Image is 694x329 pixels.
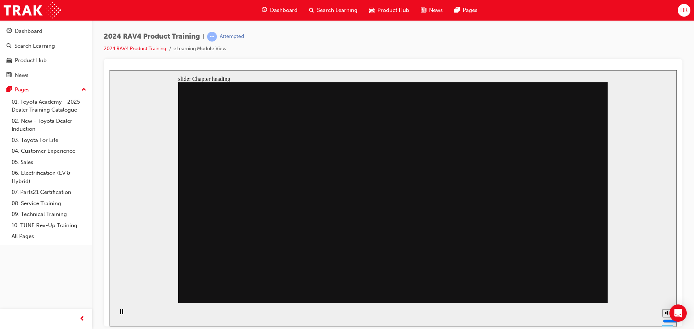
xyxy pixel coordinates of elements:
img: Trak [4,2,61,18]
a: 2024 RAV4 Product Training [104,46,166,52]
li: eLearning Module View [173,45,227,53]
span: Pages [463,6,477,14]
a: guage-iconDashboard [256,3,303,18]
button: HK [678,4,690,17]
button: Pages [3,83,89,96]
span: pages-icon [7,87,12,93]
a: 02. New - Toyota Dealer Induction [9,116,89,135]
input: volume [553,248,600,254]
div: Dashboard [15,27,42,35]
div: Pages [15,86,30,94]
span: search-icon [7,43,12,49]
span: news-icon [421,6,426,15]
span: 2024 RAV4 Product Training [104,33,200,41]
button: Pause (Ctrl+Alt+P) [4,238,16,251]
a: 08. Service Training [9,198,89,209]
span: guage-icon [7,28,12,35]
a: 07. Parts21 Certification [9,187,89,198]
a: All Pages [9,231,89,242]
span: search-icon [309,6,314,15]
span: prev-icon [80,315,85,324]
div: misc controls [549,233,564,256]
a: Product Hub [3,54,89,67]
a: 09. Technical Training [9,209,89,220]
a: News [3,69,89,82]
button: Mute (Ctrl+Alt+M) [553,239,564,247]
span: HK [680,6,687,14]
div: Open Intercom Messenger [669,304,687,322]
a: news-iconNews [415,3,449,18]
a: 03. Toyota For Life [9,135,89,146]
span: car-icon [369,6,374,15]
a: 04. Customer Experience [9,146,89,157]
span: Product Hub [377,6,409,14]
span: Dashboard [270,6,297,14]
span: News [429,6,443,14]
div: Search Learning [14,42,55,50]
span: | [203,33,204,41]
a: 10. TUNE Rev-Up Training [9,220,89,231]
a: 01. Toyota Academy - 2025 Dealer Training Catalogue [9,96,89,116]
div: playback controls [4,233,16,256]
a: pages-iconPages [449,3,483,18]
div: Product Hub [15,56,47,65]
a: Dashboard [3,25,89,38]
span: up-icon [81,85,86,95]
span: news-icon [7,72,12,79]
a: car-iconProduct Hub [363,3,415,18]
a: 06. Electrification (EV & Hybrid) [9,168,89,187]
a: search-iconSearch Learning [303,3,363,18]
span: car-icon [7,57,12,64]
div: Attempted [220,33,244,40]
a: 05. Sales [9,157,89,168]
span: Search Learning [317,6,357,14]
span: pages-icon [454,6,460,15]
a: Search Learning [3,39,89,53]
span: guage-icon [262,6,267,15]
span: learningRecordVerb_ATTEMPT-icon [207,32,217,42]
div: News [15,71,29,79]
button: DashboardSearch LearningProduct HubNews [3,23,89,83]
